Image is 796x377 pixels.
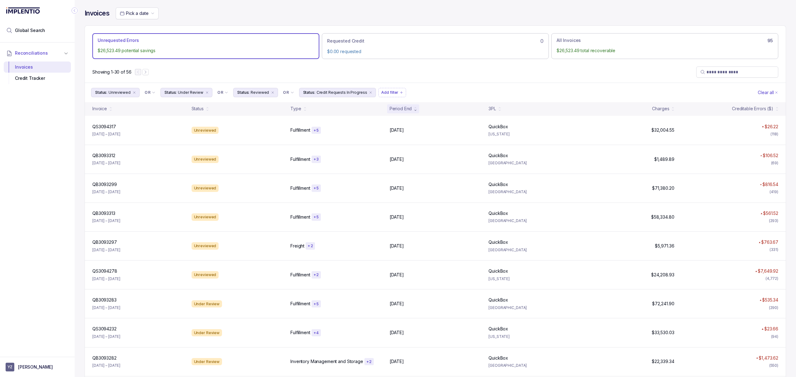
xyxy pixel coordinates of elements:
[761,213,762,214] img: red pointer upwards
[160,88,212,97] button: Filter Chip Under Review
[283,90,294,95] li: Filter Chip Connector undefined
[390,329,404,336] p: [DATE]
[92,106,107,112] div: Invoice
[654,156,674,162] p: $1,489.89
[233,88,278,97] button: Filter Chip Reviewed
[290,301,310,307] p: Fulfillment
[488,326,508,332] p: QuickBox
[308,243,313,248] p: + 2
[488,247,580,253] p: [GEOGRAPHIC_DATA]
[290,243,304,249] p: Freight
[390,127,404,133] p: [DATE]
[116,7,159,19] button: Date Range Picker
[488,210,508,216] p: QuickBox
[762,126,764,127] img: red pointer upwards
[92,276,120,282] p: [DATE] – [DATE]
[178,89,203,96] p: Under Review
[317,89,367,96] p: Credit Requests In Progress
[132,90,137,95] div: remove content
[769,362,778,369] div: (550)
[390,358,404,365] p: [DATE]
[15,27,45,34] span: Global Search
[270,90,275,95] div: remove content
[205,90,210,95] div: remove content
[765,124,778,130] p: $26.22
[92,189,120,195] p: [DATE] – [DATE]
[488,334,580,340] p: [US_STATE]
[488,124,508,130] p: QuickBox
[192,106,204,112] div: Status
[164,89,177,96] p: Status:
[390,214,404,220] p: [DATE]
[92,297,117,303] p: QB3093283
[92,218,120,224] p: [DATE] – [DATE]
[313,330,319,335] p: + 4
[771,131,778,137] div: (118)
[91,88,757,97] ul: Filter Group
[770,247,778,253] div: (331)
[762,297,778,303] p: $535.34
[651,214,674,220] p: $58,334.80
[488,297,508,303] p: QuickBox
[769,218,778,224] div: (293)
[92,33,778,59] ul: Action Tab Group
[390,301,404,307] p: [DATE]
[303,89,315,96] p: Status:
[766,275,778,282] div: (4,772)
[192,184,219,192] div: Unreviewed
[290,106,301,112] div: Type
[6,363,69,371] button: User initials[PERSON_NAME]
[92,131,120,137] p: [DATE] – [DATE]
[109,89,131,96] p: Unreviewed
[732,106,773,112] div: Creditable Errors ($)
[652,358,674,365] p: $22,339.34
[92,152,115,159] p: QB3093312
[92,160,120,166] p: [DATE] – [DATE]
[192,156,219,163] div: Unreviewed
[655,243,674,249] p: $5,971.36
[313,215,319,220] p: + 5
[145,90,150,95] p: OR
[92,355,117,361] p: QB3093282
[9,73,66,84] div: Credit Tracker
[192,358,222,366] div: Under Review
[85,9,109,18] h4: Invoices
[771,334,779,340] div: (94)
[92,239,117,245] p: QB3093297
[381,89,398,96] p: Add filter
[9,61,66,73] div: Invoices
[760,184,762,185] img: red pointer upwards
[761,239,778,245] p: $763.67
[145,90,155,95] li: Filter Chip Connector undefined
[488,218,580,224] p: [GEOGRAPHIC_DATA]
[378,88,406,97] li: Filter Chip Add filter
[192,329,222,337] div: Under Review
[390,185,404,191] p: [DATE]
[327,48,544,55] p: $0.00 requested
[368,90,373,95] div: remove content
[142,88,158,97] button: Filter Chip Connector undefined
[758,89,774,96] p: Clear all
[757,88,780,97] button: Clear Filters
[488,355,508,361] p: QuickBox
[488,131,580,137] p: [US_STATE]
[126,11,148,16] span: Pick a date
[390,106,412,112] div: Period End
[92,247,120,253] p: [DATE] – [DATE]
[15,50,48,56] span: Reconciliations
[327,37,544,45] div: 0
[652,185,674,191] p: $71,380.20
[98,48,314,54] p: $26,523.49 potential savings
[759,355,778,361] p: $1,473.62
[18,364,53,370] p: [PERSON_NAME]
[217,90,228,95] li: Filter Chip Connector undefined
[92,210,115,216] p: QB3093313
[290,127,310,133] p: Fulfillment
[488,268,508,274] p: QuickBox
[760,155,762,157] img: red pointer upwards
[767,38,773,43] h6: 95
[299,88,376,97] button: Filter Chip Credit Requests In Progress
[764,326,778,332] p: $23.66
